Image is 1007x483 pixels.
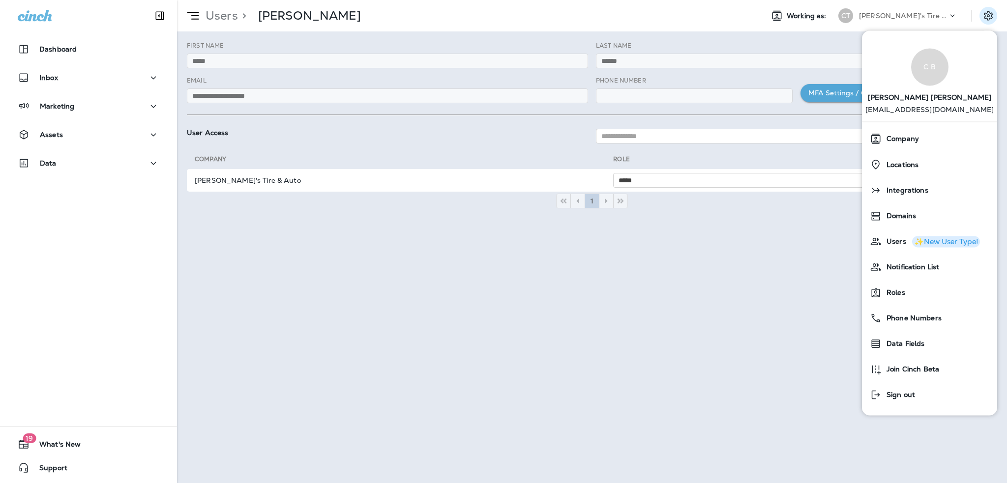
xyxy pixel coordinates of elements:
button: Phone Numbers [862,305,997,331]
a: Phone Numbers [866,308,993,328]
label: Last Name [596,42,631,50]
a: Data Fields [866,334,993,353]
span: Roles [882,289,905,297]
p: > [238,8,246,23]
p: Dashboard [39,45,77,53]
a: C B[PERSON_NAME] [PERSON_NAME] [EMAIL_ADDRESS][DOMAIN_NAME] [862,38,997,121]
button: Join Cinch Beta [862,356,997,382]
span: [PERSON_NAME] [PERSON_NAME] [868,85,992,106]
button: Data Fields [862,331,997,356]
p: [EMAIL_ADDRESS][DOMAIN_NAME] [865,106,994,121]
a: Users✨New User Type! [866,231,993,251]
div: CT [838,8,853,23]
div: Sarah Miller [258,8,361,23]
a: Integrations [866,180,993,200]
button: Company [862,126,997,151]
p: Users [202,8,238,23]
span: Users [882,238,906,246]
button: 19What's New [10,434,167,454]
button: Domains [862,203,997,228]
span: Locations [882,161,918,169]
button: Support [10,458,167,478]
span: Integrations [882,187,928,195]
button: Roles [862,280,997,305]
label: Email [187,77,207,85]
p: [PERSON_NAME] [258,8,361,23]
button: Locations [862,151,997,177]
div: C B [911,48,948,85]
p: [PERSON_NAME]'s Tire & Auto [859,12,948,20]
span: Domains [882,212,916,221]
button: Users✨New User Type! [862,228,997,254]
button: Data [10,153,167,173]
span: What's New [30,440,81,452]
button: ✨New User Type! [912,236,980,248]
p: Assets [40,131,63,139]
button: MFA Settings / Change Phone Number [800,84,948,102]
p: Data [40,159,57,167]
span: 19 [23,433,36,443]
strong: User Access [187,128,229,137]
a: Domains [866,206,993,226]
span: Support [30,464,67,476]
p: Inbox [39,74,58,82]
span: Join Cinch Beta [882,366,939,374]
span: Phone Numbers [882,314,942,323]
div: ✨New User Type! [915,238,978,246]
span: 1 [590,198,594,204]
a: Locations [866,154,993,174]
button: Settings [979,7,997,25]
th: Company [187,155,613,167]
button: Dashboard [10,39,167,59]
a: Roles [866,283,993,302]
button: 1 [585,194,599,208]
span: Working as: [787,12,829,20]
span: Notification List [882,263,939,272]
button: Marketing [10,96,167,116]
span: Data Fields [882,340,925,348]
label: Phone Number [596,77,646,85]
span: Company [882,135,919,143]
button: Notification List [862,254,997,280]
button: Assets [10,125,167,144]
button: Integrations [862,177,997,203]
label: First Name [187,42,224,50]
th: Role [613,155,997,167]
p: Marketing [40,102,74,110]
td: [PERSON_NAME]'s Tire & Auto [187,169,613,192]
a: Notification List [866,257,993,277]
button: Collapse Sidebar [146,6,174,26]
span: Sign out [882,391,915,399]
button: Sign out [862,382,997,407]
a: Company [866,129,993,148]
button: Inbox [10,68,167,87]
